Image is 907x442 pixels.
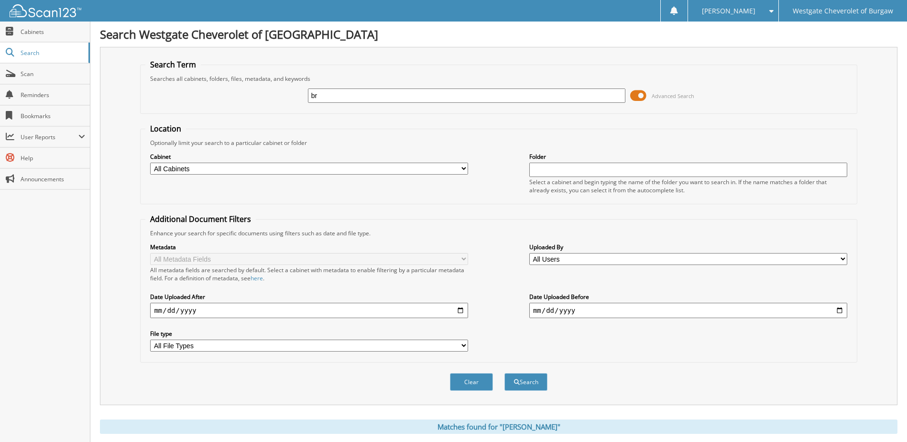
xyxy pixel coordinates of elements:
div: Enhance your search for specific documents using filters such as date and file type. [145,229,852,237]
label: File type [150,330,468,338]
span: Advanced Search [652,92,694,99]
span: User Reports [21,133,78,141]
div: Matches found for "[PERSON_NAME]" [100,420,897,434]
span: Reminders [21,91,85,99]
label: Date Uploaded Before [529,293,847,301]
button: Clear [450,373,493,391]
legend: Search Term [145,59,201,70]
label: Folder [529,153,847,161]
iframe: Chat Widget [859,396,907,442]
img: scan123-logo-white.svg [10,4,81,17]
span: Bookmarks [21,112,85,120]
span: Scan [21,70,85,78]
label: Uploaded By [529,243,847,251]
button: Search [504,373,547,391]
div: Searches all cabinets, folders, files, metadata, and keywords [145,75,852,83]
legend: Location [145,123,186,134]
label: Cabinet [150,153,468,161]
span: Cabinets [21,28,85,36]
label: Date Uploaded After [150,293,468,301]
input: start [150,303,468,318]
a: here [251,274,263,282]
div: Optionally limit your search to a particular cabinet or folder [145,139,852,147]
span: [PERSON_NAME] [702,8,755,14]
span: Help [21,154,85,162]
h1: Search Westgate Cheverolet of [GEOGRAPHIC_DATA] [100,26,897,42]
span: Search [21,49,84,57]
input: end [529,303,847,318]
div: All metadata fields are searched by default. Select a cabinet with metadata to enable filtering b... [150,266,468,282]
legend: Additional Document Filters [145,214,256,224]
label: Metadata [150,243,468,251]
div: Select a cabinet and begin typing the name of the folder you want to search in. If the name match... [529,178,847,194]
span: Announcements [21,175,85,183]
span: Westgate Cheverolet of Burgaw [793,8,893,14]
